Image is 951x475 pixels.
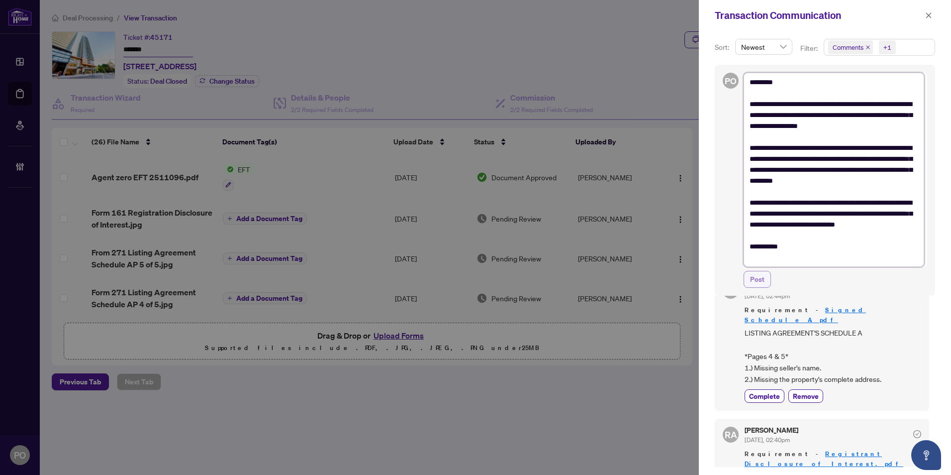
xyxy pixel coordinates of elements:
span: Newest [741,39,786,54]
span: Complete [749,391,780,401]
p: Sort: [715,42,731,53]
span: check-circle [913,430,921,438]
span: [DATE], 02:40pm [745,436,790,444]
span: Requirement - [745,449,921,469]
a: Signed Schedule A.pdf [745,306,866,324]
span: RA [725,428,737,442]
button: Post [744,271,771,288]
span: LISTING AGREEMENT'S SCHEDULE A *Pages 4 & 5* 1.) Missing seller's name. 2.) Missing the property'... [745,327,921,385]
span: Comments [833,42,863,52]
button: Open asap [911,440,941,470]
span: Post [750,271,764,287]
div: +1 [883,42,891,52]
span: close [865,45,870,50]
h5: [PERSON_NAME] [745,427,798,434]
span: close [925,12,932,19]
div: Transaction Communication [715,8,922,23]
p: Filter: [800,43,819,54]
button: Complete [745,389,784,403]
span: [DATE], 02:44pm [745,292,790,300]
span: PO [725,74,736,88]
span: Remove [793,391,819,401]
span: Requirement - [745,305,921,325]
span: Comments [828,40,873,54]
button: Remove [788,389,823,403]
